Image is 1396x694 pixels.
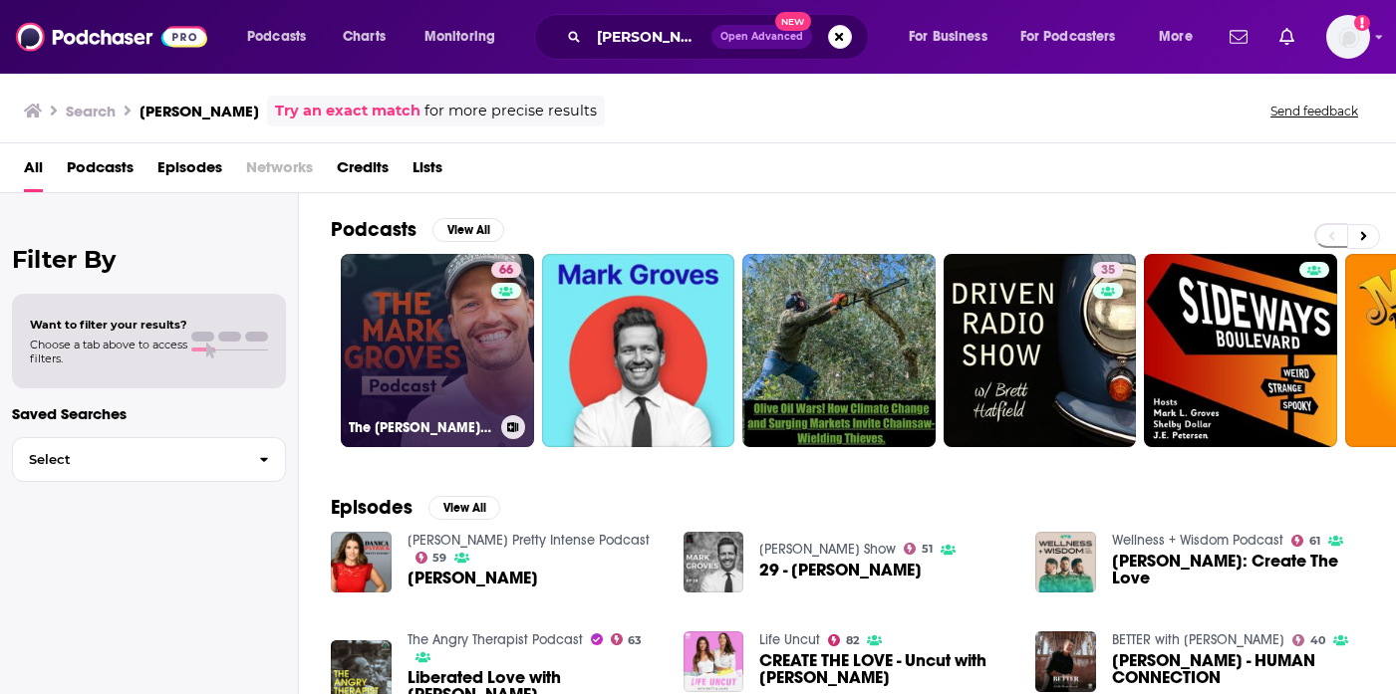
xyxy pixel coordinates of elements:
[846,636,859,645] span: 82
[895,21,1012,53] button: open menu
[1112,652,1364,686] a: Mark Groves - HUMAN CONNECTION
[1326,15,1370,59] span: Logged in as megcassidy
[1309,537,1320,546] span: 61
[1112,553,1364,586] span: [PERSON_NAME]: Create The Love
[331,532,392,592] img: Mark Groves
[408,570,538,586] span: [PERSON_NAME]
[246,151,313,192] span: Networks
[411,21,521,53] button: open menu
[424,23,495,51] span: Monitoring
[589,21,711,53] input: Search podcasts, credits, & more...
[331,495,500,520] a: EpisodesView All
[759,652,1011,686] span: CREATE THE LOVE - Uncut with [PERSON_NAME]
[12,245,286,274] h2: Filter By
[684,532,744,592] img: 29 - Mark Groves
[12,404,286,423] p: Saved Searches
[30,338,187,365] span: Choose a tab above to access filters.
[944,254,1137,447] a: 35
[343,23,386,51] span: Charts
[341,254,534,447] a: 66The [PERSON_NAME] Podcast
[12,437,286,482] button: Select
[1264,103,1364,119] button: Send feedback
[413,151,442,192] a: Lists
[408,570,538,586] a: Mark Groves
[1112,532,1283,549] a: Wellness + Wisdom Podcast
[628,636,642,645] span: 63
[1291,535,1320,547] a: 61
[1145,21,1218,53] button: open menu
[1271,20,1302,54] a: Show notifications dropdown
[337,151,389,192] a: Credits
[720,32,803,42] span: Open Advanced
[331,495,413,520] h2: Episodes
[759,541,896,558] a: Kid Carson Show
[432,554,446,563] span: 59
[1222,20,1256,54] a: Show notifications dropdown
[1326,15,1370,59] button: Show profile menu
[759,631,820,648] a: Life Uncut
[922,545,933,554] span: 51
[349,419,493,436] h3: The [PERSON_NAME] Podcast
[1292,634,1325,646] a: 40
[759,652,1011,686] a: CREATE THE LOVE - Uncut with Mark Groves
[30,318,187,332] span: Want to filter your results?
[904,543,933,555] a: 51
[1093,262,1123,278] a: 35
[1310,636,1325,645] span: 40
[408,532,650,549] a: Danica Patrick Pretty Intense Podcast
[428,496,500,520] button: View All
[759,562,922,578] span: 29 - [PERSON_NAME]
[684,631,744,692] img: CREATE THE LOVE - Uncut with Mark Groves
[1326,15,1370,59] img: User Profile
[1112,553,1364,586] a: Mark Groves: Create The Love
[1112,631,1284,648] a: BETTER with Mark Brand
[157,151,222,192] a: Episodes
[1112,652,1364,686] span: [PERSON_NAME] - HUMAN CONNECTION
[1007,21,1145,53] button: open menu
[424,100,597,122] span: for more precise results
[16,18,207,56] img: Podchaser - Follow, Share and Rate Podcasts
[909,23,987,51] span: For Business
[331,217,417,242] h2: Podcasts
[432,218,504,242] button: View All
[416,552,447,564] a: 59
[1020,23,1116,51] span: For Podcasters
[499,261,513,281] span: 66
[330,21,398,53] a: Charts
[828,634,859,646] a: 82
[247,23,306,51] span: Podcasts
[13,453,243,466] span: Select
[1159,23,1193,51] span: More
[331,217,504,242] a: PodcastsView All
[553,14,888,60] div: Search podcasts, credits, & more...
[611,633,643,645] a: 63
[408,631,583,648] a: The Angry Therapist Podcast
[491,262,521,278] a: 66
[711,25,812,49] button: Open AdvancedNew
[24,151,43,192] a: All
[67,151,134,192] a: Podcasts
[1035,631,1096,692] img: Mark Groves - HUMAN CONNECTION
[1035,532,1096,592] img: Mark Groves: Create The Love
[275,100,420,122] a: Try an exact match
[140,102,259,120] h3: [PERSON_NAME]
[233,21,332,53] button: open menu
[759,562,922,578] a: 29 - Mark Groves
[66,102,116,120] h3: Search
[1101,261,1115,281] span: 35
[1354,15,1370,31] svg: Add a profile image
[775,12,811,31] span: New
